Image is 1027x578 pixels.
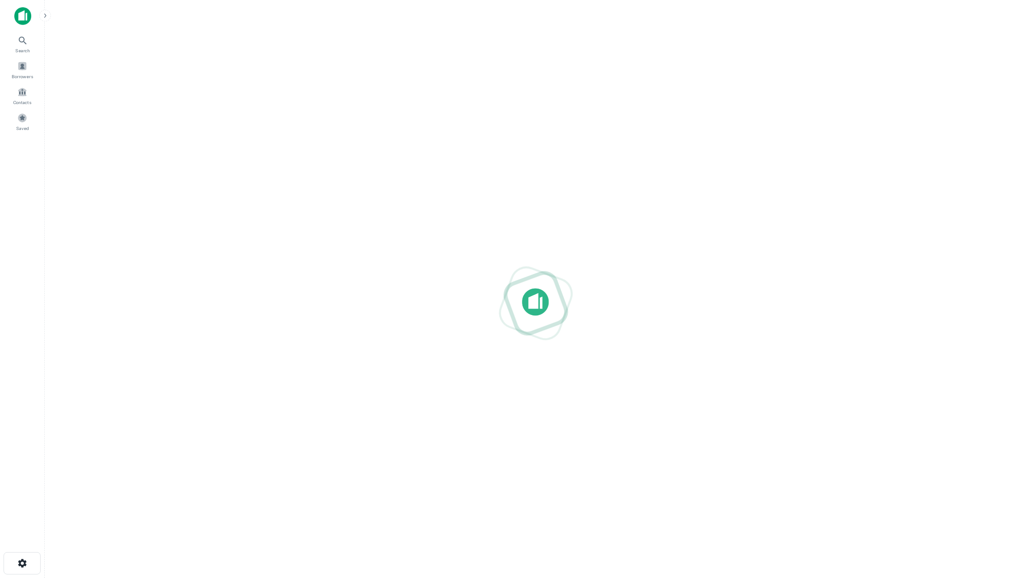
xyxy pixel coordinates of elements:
[982,507,1027,549] iframe: Chat Widget
[3,58,42,82] a: Borrowers
[14,7,31,25] img: capitalize-icon.png
[3,109,42,134] a: Saved
[3,32,42,56] a: Search
[13,99,31,106] span: Contacts
[12,73,33,80] span: Borrowers
[16,125,29,132] span: Saved
[3,84,42,108] a: Contacts
[15,47,30,54] span: Search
